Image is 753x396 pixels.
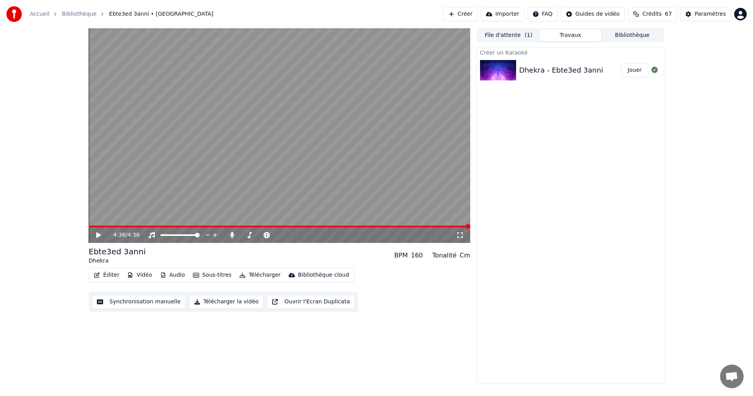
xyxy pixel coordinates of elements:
span: Crédits [642,10,662,18]
button: Importer [481,7,524,21]
span: ( 1 ) [525,31,533,39]
button: Paramètres [680,7,731,21]
div: Tonalité [432,251,457,260]
nav: breadcrumb [30,10,213,18]
div: Créer un Karaoké [477,47,664,57]
button: Vidéo [124,270,155,281]
button: Bibliothèque [601,30,663,41]
button: Créer [443,7,478,21]
button: Éditer [91,270,122,281]
button: File d'attente [478,30,540,41]
span: 4:36 [127,231,140,239]
div: / [113,231,132,239]
button: Crédits67 [628,7,677,21]
div: Dhekra [89,257,146,265]
button: Travaux [540,30,602,41]
button: Télécharger la vidéo [189,295,264,309]
div: Ouvrir le chat [720,365,744,388]
button: Télécharger [236,270,284,281]
button: Guides de vidéo [561,7,625,21]
button: Jouer [621,63,648,77]
div: BPM [394,251,407,260]
span: Ebte3ed 3anni • [GEOGRAPHIC_DATA] [109,10,213,18]
div: Paramètres [695,10,726,18]
button: Ouvrir l'Ecran Duplicata [267,295,355,309]
button: Sous-titres [190,270,235,281]
div: Dhekra - Ebte3ed 3anni [519,65,603,76]
a: Bibliothèque [62,10,96,18]
div: Cm [460,251,470,260]
div: 160 [411,251,423,260]
button: Synchronisation manuelle [92,295,186,309]
a: Accueil [30,10,49,18]
button: Audio [157,270,188,281]
img: youka [6,6,22,22]
div: Bibliothèque cloud [298,271,349,279]
span: 67 [665,10,672,18]
button: FAQ [527,7,558,21]
div: Ebte3ed 3anni [89,246,146,257]
span: 4:36 [113,231,125,239]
